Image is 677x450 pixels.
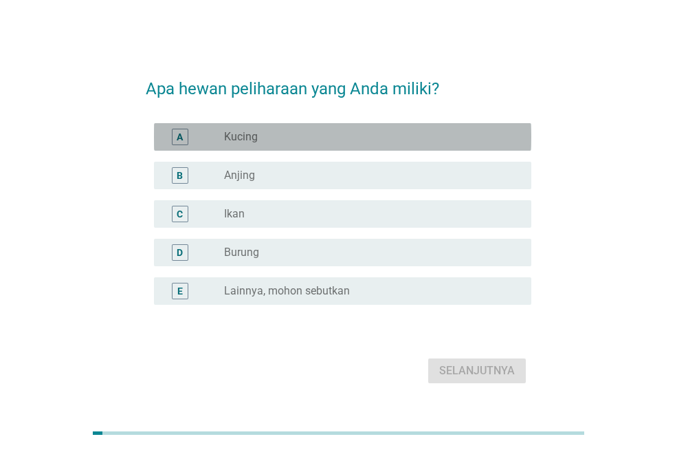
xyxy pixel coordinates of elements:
label: Ikan [224,207,245,221]
label: Kucing [224,130,258,144]
h2: Apa hewan peliharaan yang Anda miliki? [146,63,531,101]
label: Anjing [224,169,255,182]
label: Lainnya, mohon sebutkan [224,284,350,298]
div: A [177,130,183,144]
div: C [177,207,183,222]
div: E [177,284,183,299]
div: B [177,169,183,183]
div: D [177,246,183,260]
label: Burung [224,246,259,259]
